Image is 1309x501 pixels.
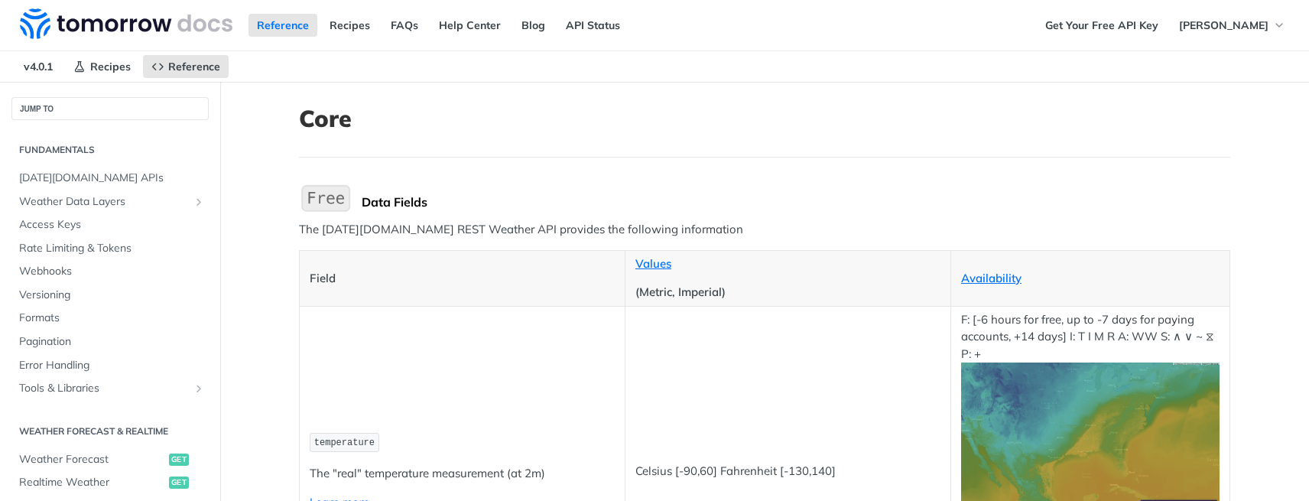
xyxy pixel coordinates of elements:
[310,465,615,483] p: The "real" temperature measurement (at 2m)
[11,448,209,471] a: Weather Forecastget
[19,217,205,233] span: Access Keys
[19,194,189,210] span: Weather Data Layers
[65,55,139,78] a: Recipes
[11,190,209,213] a: Weather Data LayersShow subpages for Weather Data Layers
[169,454,189,466] span: get
[635,256,671,271] a: Values
[557,14,629,37] a: API Status
[321,14,378,37] a: Recipes
[11,284,209,307] a: Versioning
[11,354,209,377] a: Error Handling
[15,55,61,78] span: v4.0.1
[1179,18,1268,32] span: [PERSON_NAME]
[19,264,205,279] span: Webhooks
[11,307,209,330] a: Formats
[19,171,205,186] span: [DATE][DOMAIN_NAME] APIs
[90,60,131,73] span: Recipes
[299,105,1230,132] h1: Core
[19,311,205,326] span: Formats
[19,288,205,303] span: Versioning
[19,358,205,373] span: Error Handling
[430,14,509,37] a: Help Center
[513,14,554,37] a: Blog
[11,143,209,157] h2: Fundamentals
[11,471,209,494] a: Realtime Weatherget
[19,241,205,256] span: Rate Limiting & Tokens
[11,377,209,400] a: Tools & LibrariesShow subpages for Tools & Libraries
[11,167,209,190] a: [DATE][DOMAIN_NAME] APIs
[20,8,232,39] img: Tomorrow.io Weather API Docs
[961,432,1220,447] span: Expand image
[1171,14,1294,37] button: [PERSON_NAME]
[310,433,379,452] code: temperature
[362,194,1230,210] div: Data Fields
[11,425,209,438] h2: Weather Forecast & realtime
[382,14,427,37] a: FAQs
[19,452,165,467] span: Weather Forecast
[961,271,1022,285] a: Availability
[248,14,317,37] a: Reference
[19,334,205,350] span: Pagination
[635,284,940,301] p: (Metric, Imperial)
[19,475,165,490] span: Realtime Weather
[11,260,209,283] a: Webhooks
[19,381,189,396] span: Tools & Libraries
[11,237,209,260] a: Rate Limiting & Tokens
[1037,14,1167,37] a: Get Your Free API Key
[193,196,205,208] button: Show subpages for Weather Data Layers
[11,213,209,236] a: Access Keys
[169,477,189,489] span: get
[193,382,205,395] button: Show subpages for Tools & Libraries
[11,330,209,353] a: Pagination
[168,60,220,73] span: Reference
[11,97,209,120] button: JUMP TO
[299,221,1230,239] p: The [DATE][DOMAIN_NAME] REST Weather API provides the following information
[310,270,615,288] p: Field
[143,55,229,78] a: Reference
[635,463,940,480] p: Celsius [-90,60] Fahrenheit [-130,140]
